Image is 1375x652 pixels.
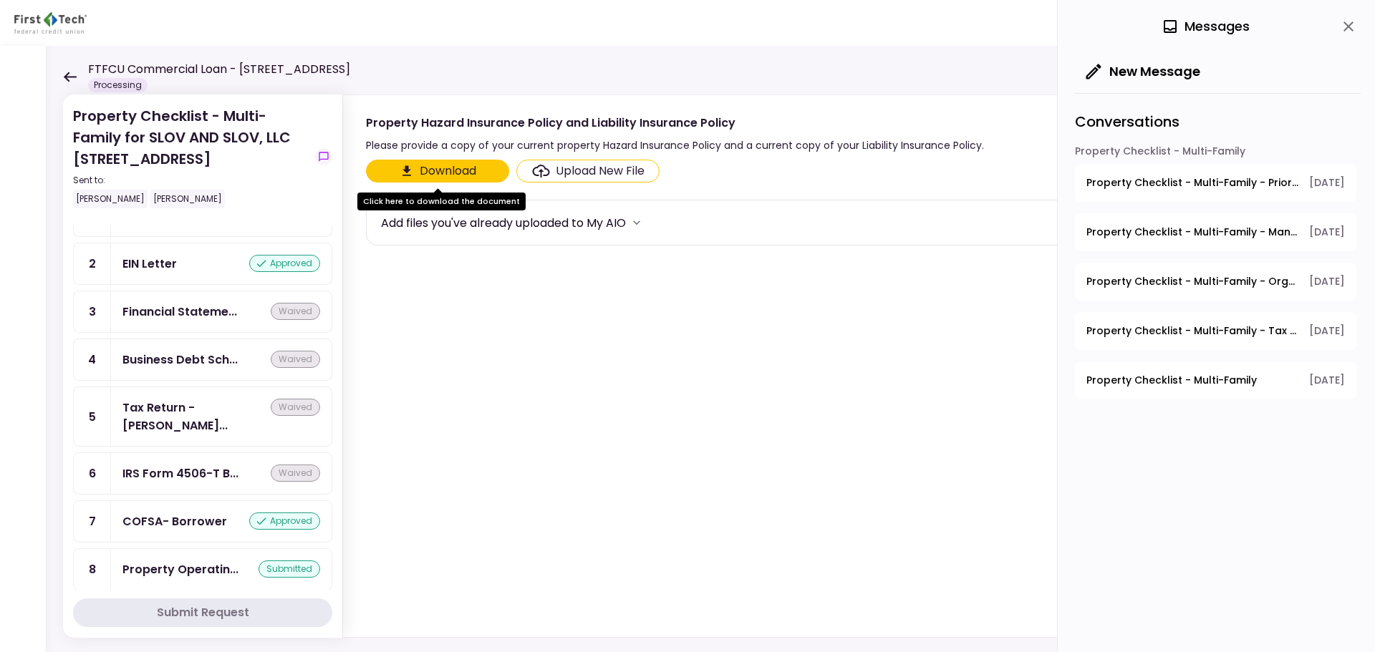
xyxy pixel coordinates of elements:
[366,160,509,183] button: Click here to download the document
[73,174,309,187] div: Sent to:
[1086,323,1299,339] span: Property Checklist - Multi-Family - Tax Return - Borrower
[1075,361,1356,399] button: open-conversation
[271,399,320,416] div: waived
[1086,225,1299,240] span: Property Checklist - Multi-Family - Management Agreement
[271,464,320,482] div: waived
[14,12,87,34] img: Partner icon
[1309,323,1345,339] span: [DATE]
[556,162,645,180] div: Upload New File
[1336,14,1361,39] button: close
[74,453,111,494] div: 6
[357,193,526,210] div: Click here to download the document
[271,351,320,368] div: waived
[1075,53,1212,90] button: New Message
[1309,373,1345,388] span: [DATE]
[1075,164,1356,202] button: open-conversation
[73,105,309,208] div: Property Checklist - Multi-Family for SLOV AND SLOV, LLC [STREET_ADDRESS]
[73,243,332,285] a: 2EIN Letterapproved
[74,549,111,590] div: 8
[73,190,148,208] div: [PERSON_NAME]
[73,500,332,542] a: 7COFSA- Borrowerapproved
[1162,16,1250,37] div: Messages
[249,255,320,272] div: approved
[1309,175,1345,190] span: [DATE]
[1075,93,1361,144] div: Conversations
[73,339,332,381] a: 4Business Debt Schedulewaived
[73,291,332,333] a: 3Financial Statement - Borrowerwaived
[342,94,1346,638] div: Property Hazard Insurance Policy and Liability Insurance PolicyPlease provide a copy of your curr...
[73,386,332,447] a: 5Tax Return - Borrowerwaived
[1086,373,1257,388] span: Property Checklist - Multi-Family
[74,501,111,542] div: 7
[626,212,647,233] button: more
[74,339,111,380] div: 4
[1075,263,1356,301] button: open-conversation
[1075,312,1356,350] button: open-conversation
[122,303,237,321] div: Financial Statement - Borrower
[122,560,238,578] div: Property Operating Statements
[122,464,238,482] div: IRS Form 4506-T Borrower
[249,512,320,530] div: approved
[1075,144,1356,164] div: Property Checklist - Multi-Family
[122,512,227,530] div: COFSA- Borrower
[1309,274,1345,289] span: [DATE]
[1086,274,1299,289] span: Property Checklist - Multi-Family - Organization Documents for Borrowing Entity
[73,548,332,590] a: 8Property Operating Statementssubmitted
[1075,213,1356,251] button: open-conversation
[381,214,626,232] div: Add files you've already uploaded to My AIO
[74,387,111,446] div: 5
[150,190,225,208] div: [PERSON_NAME]
[1086,175,1299,190] span: Property Checklist - Multi-Family - Prior Environmental Phase I and/or Phase II
[366,137,984,154] div: Please provide a copy of your current property Hazard Insurance Policy and a current copy of your...
[73,452,332,495] a: 6IRS Form 4506-T Borrowerwaived
[122,255,177,273] div: EIN Letter
[88,78,148,92] div: Processing
[88,61,350,78] h1: FTFCU Commercial Loan - [STREET_ADDRESS]
[122,351,238,369] div: Business Debt Schedule
[315,148,332,165] button: show-messages
[122,399,271,434] div: Tax Return - Borrower
[74,243,111,284] div: 2
[74,291,111,332] div: 3
[73,598,332,627] button: Submit Request
[259,560,320,578] div: submitted
[157,604,249,621] div: Submit Request
[366,114,984,132] div: Property Hazard Insurance Policy and Liability Insurance Policy
[271,303,320,320] div: waived
[1309,225,1345,240] span: [DATE]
